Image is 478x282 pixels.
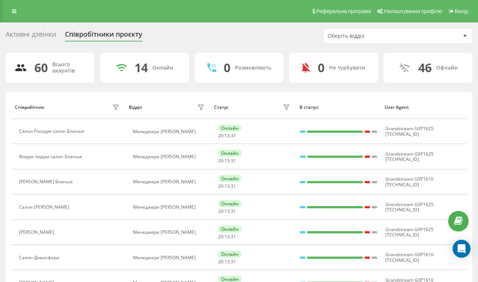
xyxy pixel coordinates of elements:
div: Салон Fourрум салон Бланше [19,129,86,134]
div: Активні дзвінки [6,30,56,42]
div: В статусі [299,105,378,110]
div: Онлайн [218,125,242,132]
div: Офлайн [436,65,458,71]
div: Оберіть відділ [328,33,417,39]
div: 46 [418,61,432,75]
span: Вихід [455,8,468,14]
div: Онлайн [218,150,242,157]
div: 0 [318,61,325,75]
span: 20 [218,233,223,240]
span: 13 [224,208,230,214]
div: Салон [PERSON_NAME] [19,205,71,210]
span: 20 [218,208,223,214]
span: 20 [218,258,223,265]
div: 0 [224,61,230,75]
div: Співробітник [15,105,44,110]
span: 31 [231,208,236,214]
div: Онлайн [218,200,242,207]
div: 14 [134,61,148,75]
span: 31 [231,183,236,189]
div: Всього акаунтів [52,61,86,74]
div: Open Intercom Messenger [453,240,471,258]
span: 31 [231,132,236,139]
div: Онлайн [218,251,242,258]
div: : : [218,133,236,138]
div: : : [218,209,236,214]
div: Онлайн [152,65,173,71]
div: Менеджери [PERSON_NAME] [133,230,207,235]
span: Реферальна програма [316,8,371,14]
div: Розмовляють [235,65,271,71]
span: 20 [218,183,223,189]
div: 60 [34,61,48,75]
div: Менеджери [PERSON_NAME] [133,154,207,159]
div: Не турбувати [329,65,365,71]
div: Співробітники проєкту [65,30,142,42]
div: Менеджери [PERSON_NAME] [133,129,207,134]
span: Grandstream GXP1610 [TECHNICAL_ID] [385,251,434,263]
span: 31 [231,258,236,265]
span: Grandstream GXP1625 [TECHNICAL_ID] [385,226,434,238]
span: 13 [224,132,230,139]
div: Менеджери [PERSON_NAME] [133,205,207,210]
span: 20 [218,157,223,164]
span: Grandstream GXP1625 [TECHNICAL_ID] [385,125,434,137]
span: Grandstream GXP1625 [TECHNICAL_ID] [385,151,434,162]
div: User Agent [385,105,463,110]
div: Онлайн [218,226,242,233]
span: Налаштування профілю [384,8,442,14]
div: : : [218,259,236,264]
div: : : [218,234,236,239]
span: Grandstream GXP1610 [TECHNICAL_ID] [385,176,434,187]
div: Салон Домосфера [19,255,61,260]
span: 13 [224,157,230,164]
div: : : [218,184,236,189]
span: 20 [218,132,223,139]
span: 13 [224,258,230,265]
span: 13 [224,233,230,240]
div: [PERSON_NAME] [19,230,56,235]
div: Форум подіум салон Бланше [19,154,84,159]
span: 13 [224,183,230,189]
div: Менеджери [PERSON_NAME] [133,179,207,184]
div: [PERSON_NAME] Бланше [19,179,75,184]
span: 31 [231,233,236,240]
div: Відділ [129,105,142,110]
div: Статус [214,105,229,110]
div: Менеджери [PERSON_NAME] [133,255,207,260]
div: Онлайн [218,175,242,182]
span: Grandstream GXP1625 [TECHNICAL_ID] [385,201,434,213]
div: : : [218,158,236,163]
span: 31 [231,157,236,164]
